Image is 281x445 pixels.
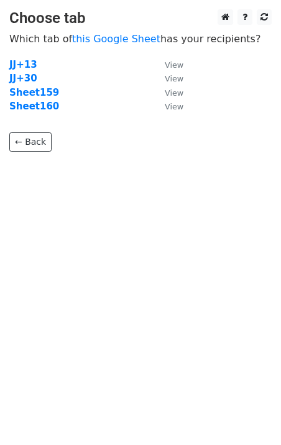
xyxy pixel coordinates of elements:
[165,60,183,70] small: View
[9,59,37,70] a: JJ+13
[9,73,37,84] a: JJ+30
[152,87,183,98] a: View
[9,101,59,112] a: Sheet160
[165,88,183,98] small: View
[72,33,160,45] a: this Google Sheet
[9,32,272,45] p: Which tab of has your recipients?
[165,74,183,83] small: View
[152,101,183,112] a: View
[9,87,59,98] a: Sheet159
[9,132,52,152] a: ← Back
[165,102,183,111] small: View
[152,73,183,84] a: View
[9,9,272,27] h3: Choose tab
[152,59,183,70] a: View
